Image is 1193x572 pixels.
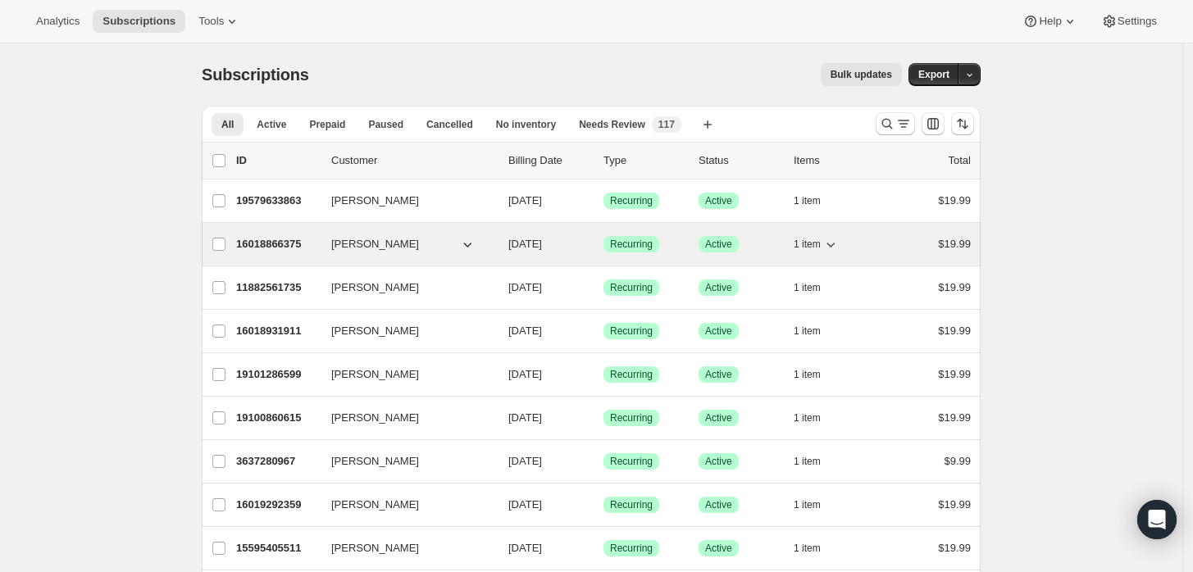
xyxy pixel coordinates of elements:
button: 1 item [794,320,839,343]
div: 19579633863[PERSON_NAME][DATE]SuccessRecurringSuccessActive1 item$19.99 [236,189,971,212]
div: 16018866375[PERSON_NAME][DATE]SuccessRecurringSuccessActive1 item$19.99 [236,233,971,256]
span: 1 item [794,325,821,338]
span: [DATE] [508,411,542,424]
span: Recurring [610,325,653,338]
span: Recurring [610,281,653,294]
span: Recurring [610,542,653,555]
button: Export [908,63,959,86]
div: 19100860615[PERSON_NAME][DATE]SuccessRecurringSuccessActive1 item$19.99 [236,406,971,429]
button: 1 item [794,493,839,516]
span: Help [1039,15,1061,28]
button: [PERSON_NAME] [321,188,485,214]
button: Help [1013,10,1087,33]
span: [PERSON_NAME] [331,366,419,383]
span: [DATE] [508,542,542,554]
span: [DATE] [508,368,542,380]
span: $19.99 [938,325,971,337]
span: [DATE] [508,498,542,511]
span: [PERSON_NAME] [331,410,419,426]
span: [PERSON_NAME] [331,279,419,296]
button: 1 item [794,406,839,429]
span: $19.99 [938,281,971,293]
p: 15595405511 [236,540,318,556]
span: [PERSON_NAME] [331,323,419,339]
button: [PERSON_NAME] [321,492,485,518]
span: Export [918,68,949,81]
span: Cancelled [426,118,473,131]
p: 16019292359 [236,497,318,513]
span: 1 item [794,368,821,381]
button: [PERSON_NAME] [321,535,485,561]
button: Sort the results [951,112,974,135]
p: 16018866375 [236,236,318,252]
button: Subscriptions [93,10,185,33]
span: Active [705,542,732,555]
span: Active [705,368,732,381]
span: Active [705,455,732,468]
span: Active [705,325,732,338]
div: 11882561735[PERSON_NAME][DATE]SuccessRecurringSuccessActive1 item$19.99 [236,276,971,299]
span: Recurring [610,498,653,511]
button: Analytics [26,10,89,33]
span: Paused [368,118,403,131]
span: $19.99 [938,194,971,207]
div: IDCustomerBilling DateTypeStatusItemsTotal [236,152,971,169]
button: [PERSON_NAME] [321,318,485,344]
span: 117 [658,118,675,131]
div: Type [603,152,685,169]
span: Active [705,194,732,207]
span: Active [705,238,732,251]
span: [PERSON_NAME] [331,540,419,556]
span: [PERSON_NAME] [331,193,419,209]
p: ID [236,152,318,169]
span: [DATE] [508,194,542,207]
button: [PERSON_NAME] [321,448,485,474]
p: 11882561735 [236,279,318,296]
span: [DATE] [508,455,542,467]
span: Needs Review [579,118,645,131]
div: 16019292359[PERSON_NAME][DATE]SuccessRecurringSuccessActive1 item$19.99 [236,493,971,516]
button: [PERSON_NAME] [321,405,485,431]
span: Recurring [610,455,653,468]
span: Recurring [610,368,653,381]
span: No inventory [496,118,556,131]
button: Settings [1091,10,1167,33]
span: Tools [198,15,224,28]
span: $19.99 [938,238,971,250]
button: 1 item [794,363,839,386]
button: 1 item [794,450,839,473]
div: Items [794,152,876,169]
span: Subscriptions [202,66,309,84]
p: Customer [331,152,495,169]
span: 1 item [794,281,821,294]
button: 1 item [794,233,839,256]
span: $19.99 [938,542,971,554]
button: [PERSON_NAME] [321,275,485,301]
p: Status [699,152,781,169]
span: 1 item [794,498,821,511]
span: $19.99 [938,411,971,424]
span: $19.99 [938,498,971,511]
button: Tools [189,10,250,33]
span: [PERSON_NAME] [331,497,419,513]
div: 19101286599[PERSON_NAME][DATE]SuccessRecurringSuccessActive1 item$19.99 [236,363,971,386]
p: 16018931911 [236,323,318,339]
p: Total [949,152,971,169]
p: Billing Date [508,152,590,169]
span: Prepaid [309,118,345,131]
span: [PERSON_NAME] [331,453,419,470]
div: Open Intercom Messenger [1137,500,1177,539]
p: 3637280967 [236,453,318,470]
span: Active [705,281,732,294]
p: 19100860615 [236,410,318,426]
span: Recurring [610,411,653,424]
div: 3637280967[PERSON_NAME][DATE]SuccessRecurringSuccessActive1 item$9.99 [236,450,971,473]
span: 1 item [794,238,821,251]
span: Active [257,118,286,131]
span: Settings [1118,15,1157,28]
div: 16018931911[PERSON_NAME][DATE]SuccessRecurringSuccessActive1 item$19.99 [236,320,971,343]
button: 1 item [794,189,839,212]
span: 1 item [794,194,821,207]
span: [PERSON_NAME] [331,236,419,252]
span: Recurring [610,238,653,251]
